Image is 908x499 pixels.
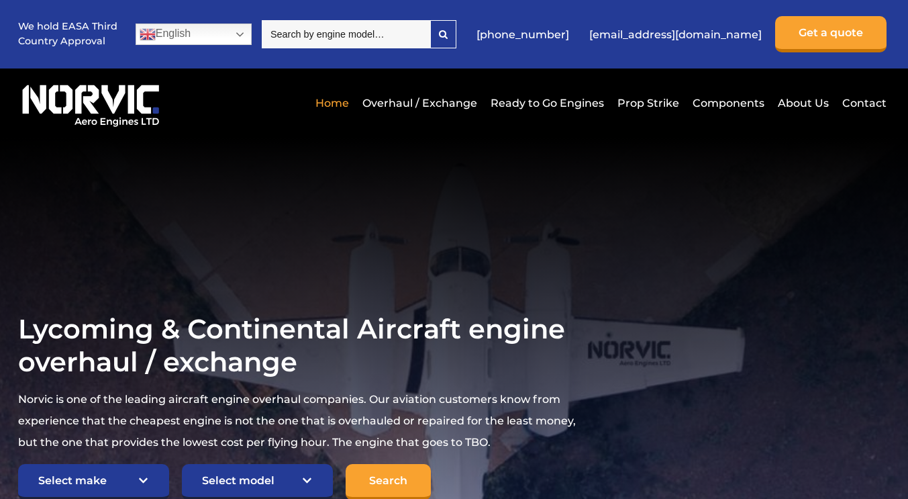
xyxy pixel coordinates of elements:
[18,389,585,453] p: Norvic is one of the leading aircraft engine overhaul companies. Our aviation customers know from...
[774,87,832,120] a: About Us
[487,87,607,120] a: Ready to Go Engines
[583,18,768,51] a: [EMAIL_ADDRESS][DOMAIN_NAME]
[839,87,887,120] a: Contact
[262,20,430,48] input: Search by engine model…
[18,312,585,378] h1: Lycoming & Continental Aircraft engine overhaul / exchange
[18,19,119,48] p: We hold EASA Third Country Approval
[470,18,576,51] a: [PHONE_NUMBER]
[775,16,887,52] a: Get a quote
[689,87,768,120] a: Components
[136,24,252,45] a: English
[614,87,683,120] a: Prop Strike
[359,87,481,120] a: Overhaul / Exchange
[18,79,164,128] img: Norvic Aero Engines logo
[312,87,352,120] a: Home
[140,26,156,42] img: en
